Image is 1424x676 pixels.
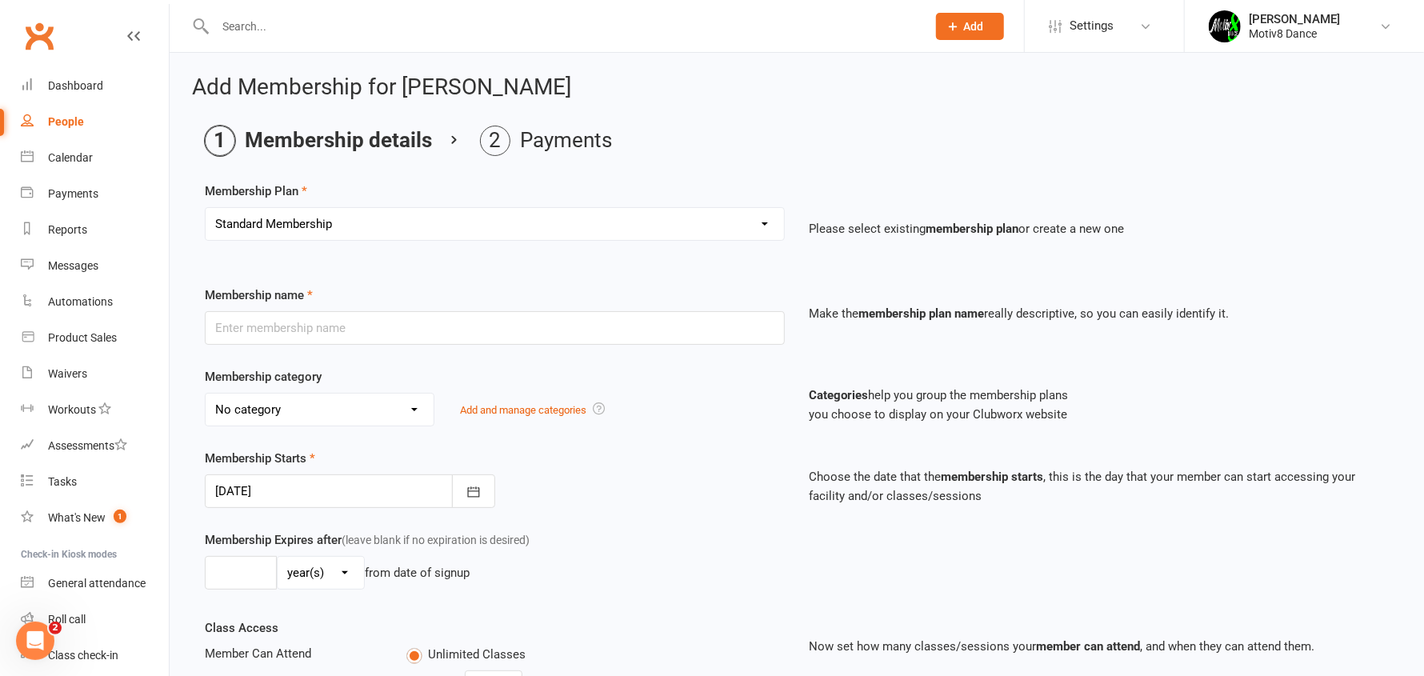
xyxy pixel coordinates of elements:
[21,602,169,638] a: Roll call
[21,176,169,212] a: Payments
[193,644,394,663] div: Member Can Attend
[21,392,169,428] a: Workouts
[49,622,62,634] span: 2
[48,223,87,236] div: Reports
[48,613,86,626] div: Roll call
[809,386,1389,424] p: help you group the membership plans you choose to display on your Clubworx website
[205,530,530,550] label: Membership Expires after
[48,331,117,344] div: Product Sales
[48,511,106,524] div: What's New
[809,637,1389,656] p: Now set how many classes/sessions your , and when they can attend them.
[1036,639,1140,654] strong: member can attend
[342,534,530,546] span: (leave blank if no expiration is desired)
[48,403,96,416] div: Workouts
[1249,12,1340,26] div: [PERSON_NAME]
[809,219,1389,238] p: Please select existing or create a new one
[48,439,127,452] div: Assessments
[205,618,278,638] label: Class Access
[205,311,785,345] input: Enter membership name
[809,467,1389,506] p: Choose the date that the , this is the day that your member can start accessing your facility and...
[21,104,169,140] a: People
[205,182,307,201] label: Membership Plan
[19,16,59,56] a: Clubworx
[428,645,526,662] span: Unlimited Classes
[858,306,984,321] strong: membership plan name
[936,13,1004,40] button: Add
[964,20,984,33] span: Add
[205,367,322,386] label: Membership category
[21,140,169,176] a: Calendar
[210,15,915,38] input: Search...
[21,68,169,104] a: Dashboard
[926,222,1018,236] strong: membership plan
[48,475,77,488] div: Tasks
[48,295,113,308] div: Automations
[16,622,54,660] iframe: Intercom live chat
[21,566,169,602] a: General attendance kiosk mode
[809,304,1389,323] p: Make the really descriptive, so you can easily identify it.
[21,320,169,356] a: Product Sales
[48,151,93,164] div: Calendar
[941,470,1043,484] strong: membership starts
[48,649,118,662] div: Class check-in
[21,638,169,674] a: Class kiosk mode
[460,404,586,416] a: Add and manage categories
[48,115,84,128] div: People
[192,75,1402,100] h2: Add Membership for [PERSON_NAME]
[21,428,169,464] a: Assessments
[48,79,103,92] div: Dashboard
[480,126,612,156] li: Payments
[21,500,169,536] a: What's New1
[21,284,169,320] a: Automations
[205,449,315,468] label: Membership Starts
[48,577,146,590] div: General attendance
[114,510,126,523] span: 1
[21,212,169,248] a: Reports
[21,464,169,500] a: Tasks
[205,286,313,305] label: Membership name
[1209,10,1241,42] img: thumb_image1679272194.png
[1070,8,1114,44] span: Settings
[365,563,470,582] div: from date of signup
[48,187,98,200] div: Payments
[1249,26,1340,41] div: Motiv8 Dance
[48,259,98,272] div: Messages
[205,126,432,156] li: Membership details
[21,356,169,392] a: Waivers
[21,248,169,284] a: Messages
[809,388,868,402] strong: Categories
[48,367,87,380] div: Waivers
